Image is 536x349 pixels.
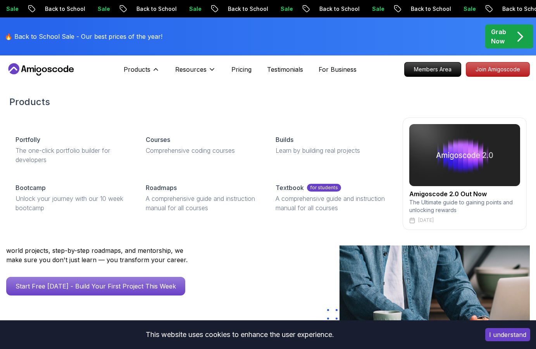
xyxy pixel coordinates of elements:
p: The one-click portfolio builder for developers [16,146,127,164]
a: RoadmapsA comprehensive guide and instruction manual for all courses [140,177,264,219]
p: Back to School [30,5,83,13]
p: Resources [175,65,207,74]
div: This website uses cookies to enhance the user experience. [6,326,474,343]
p: Sale [174,5,199,13]
p: Sale [265,5,290,13]
a: Members Area [404,62,461,77]
p: [DATE] [418,217,434,223]
a: amigoscode 2.0Amigoscode 2.0 Out NowThe Ultimate guide to gaining points and unlocking rewards[DATE] [403,117,527,230]
p: Back to School [121,5,174,13]
p: Back to School [304,5,357,13]
a: BuildsLearn by building real projects [269,129,393,161]
p: Courses [146,135,170,144]
p: Sale [83,5,107,13]
p: Portfolly [16,135,40,144]
img: amigoscode 2.0 [409,124,520,186]
a: BootcampUnlock your journey with our 10 week bootcamp [9,177,133,219]
p: Grab Now [491,27,506,46]
a: Textbookfor studentsA comprehensive guide and instruction manual for all courses [269,177,393,219]
p: Sale [357,5,382,13]
p: Textbook [276,183,304,192]
p: 🔥 Back to School Sale - Our best prices of the year! [5,32,162,41]
p: The Ultimate guide to gaining points and unlocking rewards [409,199,520,214]
a: For Business [319,65,357,74]
p: Bootcamp [16,183,46,192]
p: Members Area [405,62,461,76]
p: Back to School [396,5,448,13]
h2: Amigoscode 2.0 Out Now [409,189,520,199]
a: CoursesComprehensive coding courses [140,129,264,161]
h2: Products [9,96,527,108]
p: Products [124,65,150,74]
a: Start Free [DATE] - Build Your First Project This Week [6,277,185,295]
p: Roadmaps [146,183,177,192]
p: Comprehensive coding courses [146,146,257,155]
p: Amigoscode has helped thousands of developers land roles at Amazon, Starling Bank, Mercado Livre,... [6,227,192,264]
a: Join Amigoscode [466,62,530,77]
p: Back to School [213,5,265,13]
button: Resources [175,65,216,80]
p: A comprehensive guide and instruction manual for all courses [276,194,387,213]
a: Pricing [231,65,252,74]
p: Join Amigoscode [466,62,529,76]
a: PortfollyThe one-click portfolio builder for developers [9,129,133,171]
p: Learn by building real projects [276,146,387,155]
a: Testimonials [267,65,303,74]
button: Products [124,65,160,80]
button: Accept cookies [485,328,530,341]
p: Sale [448,5,473,13]
p: Unlock your journey with our 10 week bootcamp [16,194,127,213]
p: for students [307,184,341,192]
p: A comprehensive guide and instruction manual for all courses [146,194,257,213]
p: Builds [276,135,293,144]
